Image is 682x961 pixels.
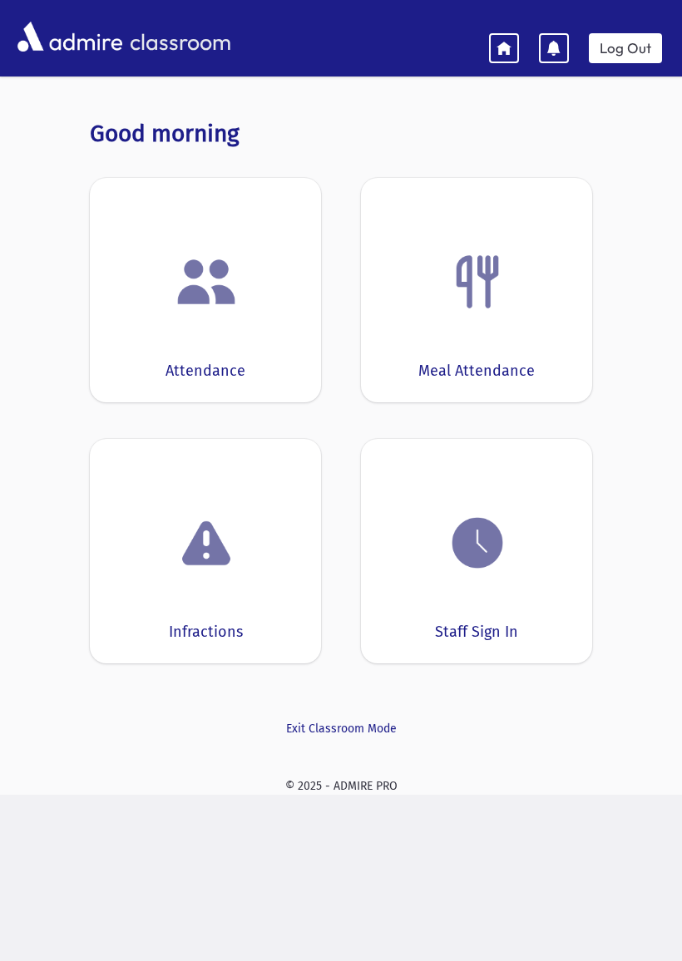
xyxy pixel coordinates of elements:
span: classroom [126,15,231,59]
img: clock.png [446,511,509,574]
div: Attendance [166,360,245,382]
div: Infractions [169,621,243,643]
img: exclamation.png [175,515,238,578]
div: Staff Sign In [435,621,518,643]
div: © 2025 - ADMIRE PRO [13,777,669,795]
h3: Good morning [90,120,592,148]
img: users.png [175,250,238,313]
a: Exit Classroom Mode [90,720,592,737]
img: Fork.png [446,250,509,313]
div: Meal Attendance [418,360,535,382]
a: Log Out [589,33,662,63]
img: AdmirePro [13,17,126,56]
